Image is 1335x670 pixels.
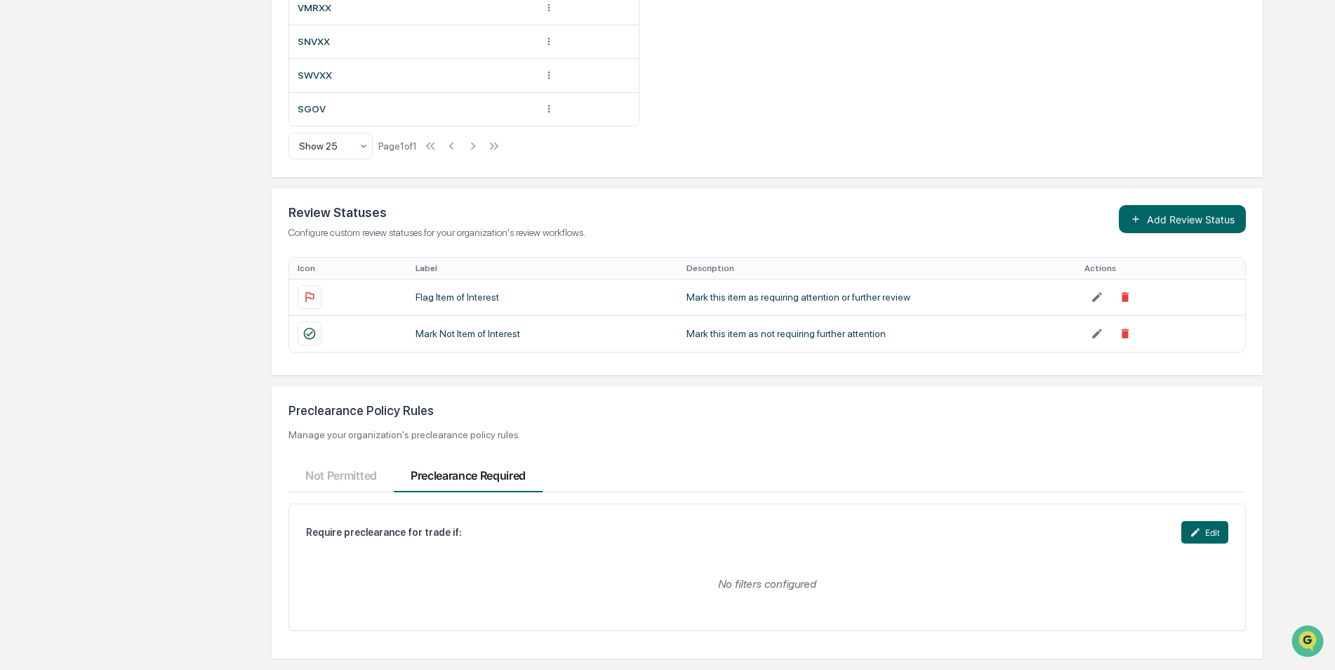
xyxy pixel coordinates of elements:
[99,237,170,249] a: Powered byPylon
[686,291,1068,303] div: Mark this item as requiring attention or further review
[288,205,1108,220] h3: Review Statuses
[298,2,526,13] div: VMRXX
[1181,521,1228,544] button: Edit
[298,70,526,81] div: SWVXX
[8,171,96,197] a: 🖐️Preclearance
[288,403,1246,418] div: Preclearance Policy Rules
[306,527,462,538] div: Require preclearance for trade if:
[96,171,180,197] a: 🗄️Attestations
[378,140,417,152] div: Page 1 of 1
[116,177,174,191] span: Attestations
[14,29,255,52] p: How can we help?
[1076,258,1245,279] th: Actions
[686,328,1068,339] div: Mark this item as not requiring further attention
[1119,205,1246,233] button: Add Review Status
[416,328,670,339] div: Mark Not Item of Interest
[48,121,178,133] div: We're available if you need us!
[394,452,543,492] button: Preclearance Required
[28,204,88,218] span: Data Lookup
[102,178,113,190] div: 🗄️
[28,177,91,191] span: Preclearance
[288,429,1246,440] div: Manage your organization's preclearance policy rules
[288,225,1108,240] p: Configure custom review statuses for your organization's review workflows.
[8,198,94,223] a: 🔎Data Lookup
[14,107,39,133] img: 1746055101610-c473b297-6a78-478c-a979-82029cc54cd1
[14,178,25,190] div: 🖐️
[416,291,670,303] div: Flag Item of Interest
[288,452,394,492] button: Not Permitted
[14,205,25,216] div: 🔎
[298,103,526,114] div: SGOV
[678,258,1077,279] th: Description
[298,36,526,47] div: SNVXX
[1290,624,1328,662] iframe: Open customer support
[306,555,1228,613] div: No filters configured
[140,238,170,249] span: Pylon
[48,107,230,121] div: Start new chat
[407,258,678,279] th: Label
[239,112,255,129] button: Start new chat
[289,258,407,279] th: Icon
